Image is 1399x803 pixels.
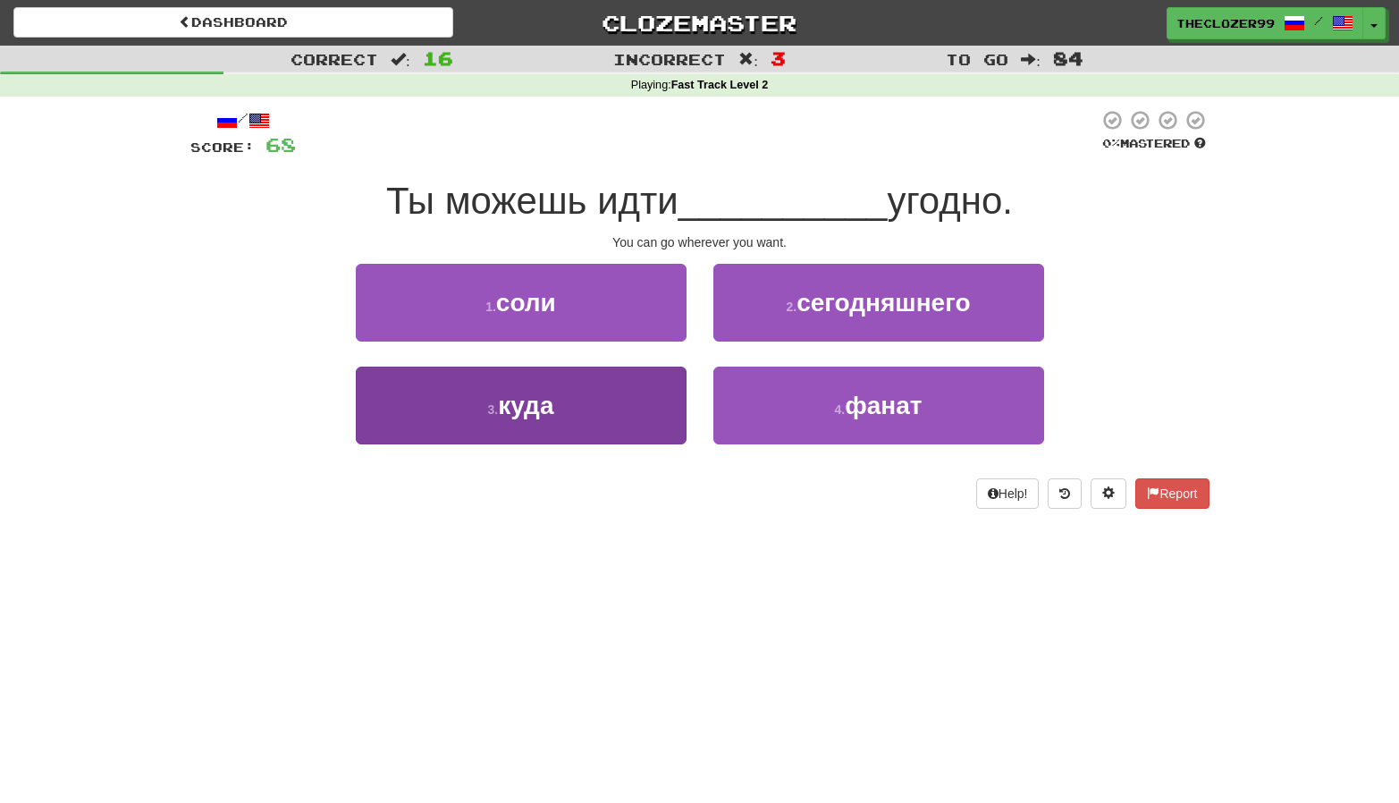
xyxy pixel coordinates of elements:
span: 3 [771,47,786,69]
small: 2 . [786,300,796,314]
a: Clozemaster [480,7,920,38]
div: Mastered [1099,136,1209,152]
span: : [391,52,410,67]
div: / [190,109,296,131]
span: соли [496,289,556,317]
div: You can go wherever you want. [190,233,1209,251]
button: Report [1135,478,1209,509]
button: Help! [976,478,1040,509]
button: 3.куда [356,367,687,444]
span: 84 [1053,47,1083,69]
span: куда [498,392,553,419]
span: Incorrect [613,50,726,68]
button: 4.фанат [713,367,1044,444]
span: : [1021,52,1041,67]
button: 2.сегодняшнего [713,264,1044,342]
span: theclozer99 [1176,15,1275,31]
span: 0 % [1102,136,1120,150]
a: Dashboard [13,7,453,38]
span: 68 [265,133,296,156]
span: : [738,52,758,67]
span: To go [946,50,1008,68]
small: 3 . [488,402,499,417]
small: 1 . [485,300,496,314]
span: Correct [291,50,378,68]
span: фанат [845,392,922,419]
span: сегодняшнего [796,289,970,317]
span: Score: [190,139,255,155]
strong: Fast Track Level 2 [671,79,769,91]
button: Round history (alt+y) [1048,478,1082,509]
span: угодно. [887,180,1013,222]
span: Ты можешь идти [386,180,678,222]
small: 4 . [835,402,846,417]
a: theclozer99 / [1167,7,1363,39]
button: 1.соли [356,264,687,342]
span: / [1314,14,1323,27]
span: __________ [678,180,888,222]
span: 16 [423,47,453,69]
